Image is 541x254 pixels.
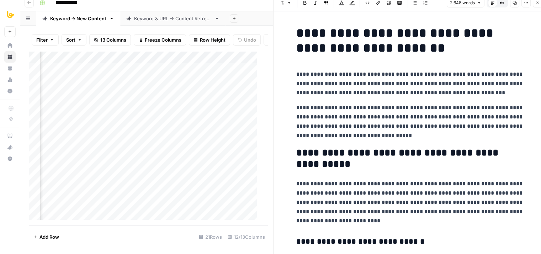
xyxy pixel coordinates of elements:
[4,153,16,164] button: Help + Support
[4,40,16,51] a: Home
[39,233,59,240] span: Add Row
[32,34,59,46] button: Filter
[5,142,15,153] div: What's new?
[100,36,126,43] span: 13 Columns
[62,34,86,46] button: Sort
[200,36,226,43] span: Row Height
[89,34,131,46] button: 13 Columns
[196,231,225,243] div: 21 Rows
[4,130,16,142] a: AirOps Academy
[4,8,17,21] img: All About AI Logo
[4,63,16,74] a: Your Data
[120,11,226,26] a: Keyword & URL -> Content Refresh
[4,74,16,85] a: Usage
[233,34,261,46] button: Undo
[134,34,186,46] button: Freeze Columns
[134,15,212,22] div: Keyword & URL -> Content Refresh
[4,142,16,153] button: What's new?
[29,231,63,243] button: Add Row
[244,36,256,43] span: Undo
[50,15,106,22] div: Keyword -> New Content
[4,51,16,63] a: Browse
[36,36,48,43] span: Filter
[4,85,16,97] a: Settings
[4,6,16,23] button: Workspace: All About AI
[66,36,75,43] span: Sort
[189,34,230,46] button: Row Height
[36,11,120,26] a: Keyword -> New Content
[145,36,181,43] span: Freeze Columns
[225,231,268,243] div: 12/13 Columns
